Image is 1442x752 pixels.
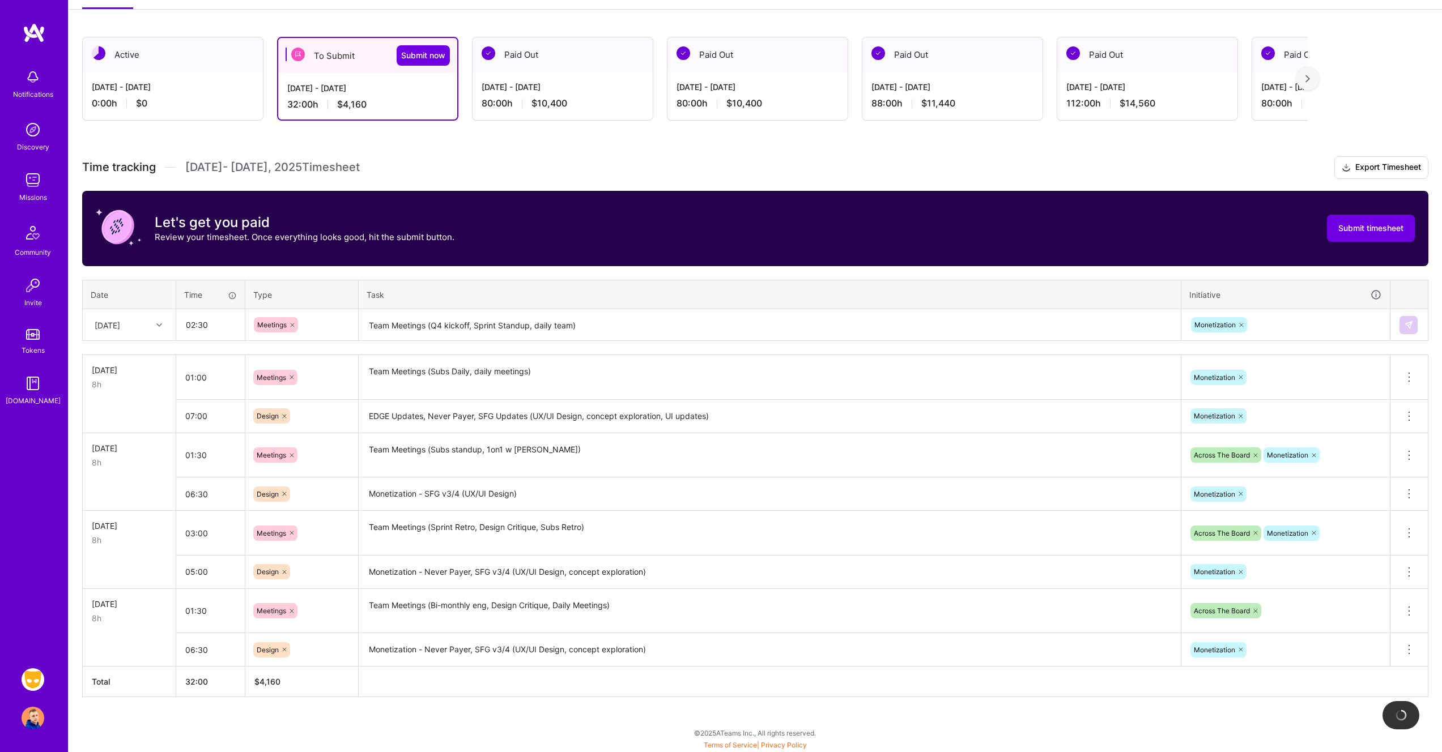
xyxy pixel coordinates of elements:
[677,46,690,60] img: Paid Out
[92,364,167,376] div: [DATE]
[156,322,162,328] i: icon Chevron
[1057,37,1237,72] div: Paid Out
[257,490,279,498] span: Design
[176,362,245,392] input: HH:MM
[176,518,245,548] input: HH:MM
[704,741,807,749] span: |
[360,557,1180,588] textarea: Monetization - Never Payer, SFG v3/4 (UX/UI Design, concept exploration)
[92,534,167,546] div: 8h
[401,50,445,61] span: Submit now
[22,372,44,395] img: guide book
[19,219,46,246] img: Community
[22,344,45,356] div: Tokens
[254,677,280,686] span: $ 4,160
[15,246,51,258] div: Community
[6,395,61,407] div: [DOMAIN_NAME]
[13,88,53,100] div: Notifications
[359,280,1181,309] th: Task
[155,231,454,243] p: Review your timesheet. Once everything looks good, hit the submit button.
[68,719,1442,747] div: © 2025 ATeams Inc., All rights reserved.
[22,66,44,88] img: bell
[176,401,245,431] input: HH:MM
[761,741,807,749] a: Privacy Policy
[291,48,305,61] img: To Submit
[1252,37,1432,72] div: Paid Out
[360,310,1180,340] textarea: Team Meetings (Q4 kickoff, Sprint Standup, daily team)
[1194,451,1250,459] span: Across The Board
[1194,321,1236,329] span: Monetization
[360,478,1180,510] textarea: Monetization - SFG v3/4 (UX/UI Design)
[704,741,757,749] a: Terms of Service
[92,456,167,468] div: 8h
[257,606,286,615] span: Meetings
[1194,373,1235,382] span: Monetization
[92,97,254,109] div: 0:00 h
[257,373,286,382] span: Meetings
[360,434,1180,477] textarea: Team Meetings (Subs standup, 1on1 w [PERSON_NAME])
[360,356,1180,399] textarea: Team Meetings (Subs Daily, daily meetings)
[22,707,44,729] img: User Avatar
[482,81,644,93] div: [DATE] - [DATE]
[177,310,244,340] input: HH:MM
[871,46,885,60] img: Paid Out
[1400,316,1419,334] div: null
[871,81,1033,93] div: [DATE] - [DATE]
[22,118,44,141] img: discovery
[257,451,286,459] span: Meetings
[82,160,156,174] span: Time tracking
[24,297,42,309] div: Invite
[1189,288,1382,301] div: Initiative
[397,45,450,66] button: Submit now
[257,321,287,329] span: Meetings
[287,99,448,110] div: 32:00 h
[1194,606,1250,615] span: Across The Board
[1066,81,1228,93] div: [DATE] - [DATE]
[1267,529,1308,537] span: Monetization
[360,590,1180,633] textarea: Team Meetings (Bi-monthly eng, Design Critique, Daily Meetings)
[921,97,955,109] span: $11,440
[1120,97,1155,109] span: $14,560
[26,329,40,340] img: tokens
[176,440,245,470] input: HH:MM
[482,97,644,109] div: 80:00 h
[257,529,286,537] span: Meetings
[19,668,47,691] a: Grindr: Design
[1194,567,1235,576] span: Monetization
[23,23,45,43] img: logo
[473,37,653,72] div: Paid Out
[1194,412,1235,420] span: Monetization
[92,520,167,532] div: [DATE]
[287,82,448,94] div: [DATE] - [DATE]
[871,97,1033,109] div: 88:00 h
[531,97,567,109] span: $10,400
[257,646,279,654] span: Design
[1194,646,1235,654] span: Monetization
[176,666,245,697] th: 32:00
[257,412,279,420] span: Design
[22,668,44,691] img: Grindr: Design
[17,141,49,153] div: Discovery
[1342,162,1351,174] i: icon Download
[1327,215,1415,242] button: Submit timesheet
[176,557,245,587] input: HH:MM
[1261,97,1423,109] div: 80:00 h
[155,214,454,231] h3: Let's get you paid
[1334,156,1428,179] button: Export Timesheet
[1261,46,1275,60] img: Paid Out
[245,280,359,309] th: Type
[257,567,279,576] span: Design
[667,37,848,72] div: Paid Out
[337,99,367,110] span: $4,160
[83,37,263,72] div: Active
[1305,75,1310,83] img: right
[83,666,176,697] th: Total
[19,191,47,203] div: Missions
[22,169,44,191] img: teamwork
[1066,97,1228,109] div: 112:00 h
[92,612,167,624] div: 8h
[184,289,237,301] div: Time
[1194,490,1235,498] span: Monetization
[19,707,47,729] a: User Avatar
[22,274,44,297] img: Invite
[278,38,457,73] div: To Submit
